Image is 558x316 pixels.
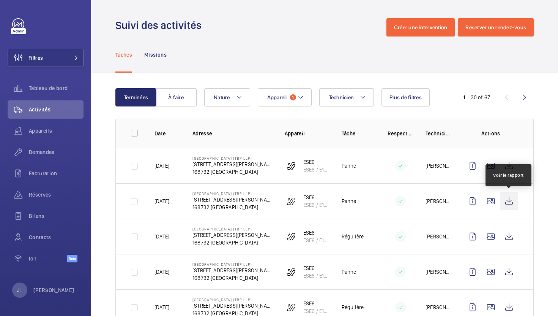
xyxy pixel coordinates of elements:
[192,191,273,196] p: [GEOGRAPHIC_DATA] (TBP LLP)
[319,88,374,106] button: Technicien
[29,127,84,135] span: Appareils
[154,130,180,137] p: Date
[154,303,169,311] p: [DATE]
[463,94,490,101] div: 1 – 30 of 67
[303,201,329,209] p: ESE6 / E1843
[303,158,329,166] p: ESE6
[192,302,273,310] p: [STREET_ADDRESS][PERSON_NAME]
[29,170,84,177] span: Facturation
[426,130,451,137] p: Technicien
[389,94,422,100] span: Plus de filtres
[154,197,169,205] p: [DATE]
[426,303,451,311] p: [PERSON_NAME]
[342,162,356,170] p: Panne
[28,54,43,62] span: Filtres
[144,51,167,59] p: Missions
[156,88,197,106] button: À faire
[192,227,273,231] p: [GEOGRAPHIC_DATA] (TBP LLP)
[386,18,455,37] button: Créer une intervention
[342,233,364,240] p: Régulière
[192,196,273,203] p: [STREET_ADDRESS][PERSON_NAME]
[303,166,329,173] p: ESE6 / E1843
[285,130,329,137] p: Appareil
[29,84,84,92] span: Tableau de bord
[29,106,84,113] span: Activités
[426,197,451,205] p: [PERSON_NAME]
[29,212,84,220] span: Bilans
[426,268,451,276] p: [PERSON_NAME]
[381,88,430,106] button: Plus de filtres
[287,303,296,312] img: escalator.svg
[33,286,74,294] p: [PERSON_NAME]
[192,267,273,274] p: [STREET_ADDRESS][PERSON_NAME]
[204,88,250,106] button: Nature
[342,303,364,311] p: Régulière
[192,231,273,239] p: [STREET_ADDRESS][PERSON_NAME]
[287,161,296,170] img: escalator.svg
[287,197,296,206] img: escalator.svg
[192,297,273,302] p: [GEOGRAPHIC_DATA] (TBP LLP)
[458,18,534,37] button: Réserver un rendez-vous
[154,268,169,276] p: [DATE]
[67,255,77,262] span: Beta
[426,162,451,170] p: [PERSON_NAME]
[303,264,329,272] p: ESE6
[303,194,329,201] p: ESE6
[342,197,356,205] p: Panne
[303,300,329,307] p: ESE6
[115,18,206,32] h1: Suivi des activités
[192,262,273,267] p: [GEOGRAPHIC_DATA] (TBP LLP)
[17,286,22,294] p: JL
[388,130,413,137] p: Respect délai
[29,233,84,241] span: Contacts
[154,233,169,240] p: [DATE]
[426,233,451,240] p: [PERSON_NAME]
[192,274,273,282] p: 168732 [GEOGRAPHIC_DATA]
[258,88,312,106] button: Appareil1
[29,255,67,262] span: IoT
[192,239,273,246] p: 168732 [GEOGRAPHIC_DATA]
[342,130,375,137] p: Tâche
[342,268,356,276] p: Panne
[287,267,296,276] img: escalator.svg
[192,203,273,211] p: 168732 [GEOGRAPHIC_DATA]
[115,51,132,59] p: Tâches
[303,229,329,237] p: ESE6
[8,49,84,67] button: Filtres
[267,94,287,100] span: Appareil
[329,94,354,100] span: Technicien
[463,130,518,137] p: Actions
[192,156,273,160] p: [GEOGRAPHIC_DATA] (TBP LLP)
[29,191,84,198] span: Réserves
[303,272,329,279] p: ESE6 / E1843
[115,88,156,106] button: Terminées
[214,94,230,100] span: Nature
[192,160,273,168] p: [STREET_ADDRESS][PERSON_NAME]
[287,232,296,241] img: escalator.svg
[192,130,273,137] p: Adresse
[303,237,329,244] p: ESE6 / E1843
[29,148,84,156] span: Demandes
[154,162,169,170] p: [DATE]
[290,94,296,100] span: 1
[303,307,329,315] p: ESE6 / E1843
[493,172,524,179] div: Voir le rapport
[192,168,273,176] p: 168732 [GEOGRAPHIC_DATA]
